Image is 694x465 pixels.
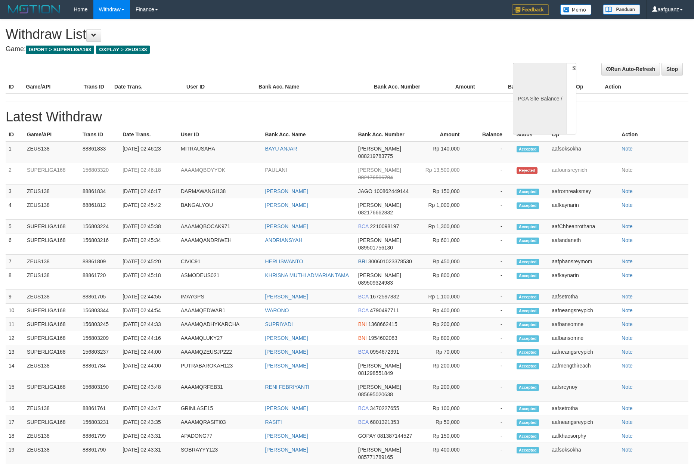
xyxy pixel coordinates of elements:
[81,80,111,94] th: Trans ID
[6,185,24,198] td: 3
[358,321,367,327] span: BNI
[358,174,393,180] span: 082176506784
[622,405,633,411] a: Note
[622,349,633,355] a: Note
[120,415,178,429] td: [DATE] 02:43:35
[80,163,120,185] td: 156803320
[24,331,80,345] td: SUPERLIGA168
[80,198,120,220] td: 88861812
[471,198,514,220] td: -
[417,255,471,269] td: Rp 450,000
[6,429,24,443] td: 18
[120,269,178,290] td: [DATE] 02:45:18
[370,307,399,313] span: 4790497711
[622,202,633,208] a: Note
[513,63,567,134] div: PGA Site Balance /
[80,304,120,317] td: 156803344
[80,255,120,269] td: 88861809
[178,142,262,163] td: MITRAUSAHA
[622,237,633,243] a: Note
[417,331,471,345] td: Rp 800,000
[80,359,120,380] td: 88861784
[471,331,514,345] td: -
[265,405,308,411] a: [PERSON_NAME]
[120,443,178,464] td: [DATE] 02:43:31
[358,146,401,152] span: [PERSON_NAME]
[549,359,619,380] td: aafmengthireach
[6,233,24,255] td: 6
[549,255,619,269] td: aafphansreymom
[24,142,80,163] td: ZEUS138
[549,331,619,345] td: aafbansomne
[417,128,471,142] th: Amount
[24,429,80,443] td: ZEUS138
[549,402,619,415] td: aafsetrotha
[417,233,471,255] td: Rp 601,000
[417,359,471,380] td: Rp 200,000
[96,46,150,54] span: OXPLAY > ZEUS138
[265,294,308,300] a: [PERSON_NAME]
[517,202,539,209] span: Accepted
[24,185,80,198] td: ZEUS138
[622,363,633,369] a: Note
[549,317,619,331] td: aafbansomne
[471,163,514,185] td: -
[417,443,471,464] td: Rp 400,000
[6,80,23,94] th: ID
[371,80,428,94] th: Bank Acc. Number
[471,359,514,380] td: -
[178,255,262,269] td: CIVIC91
[417,185,471,198] td: Rp 150,000
[517,406,539,412] span: Accepted
[6,415,24,429] td: 17
[120,185,178,198] td: [DATE] 02:46:17
[517,308,539,314] span: Accepted
[178,443,262,464] td: SOBRAYYY123
[517,294,539,300] span: Accepted
[517,189,539,195] span: Accepted
[80,269,120,290] td: 88861720
[377,433,412,439] span: 081387144527
[368,335,397,341] span: 1954602083
[358,419,369,425] span: BCA
[120,380,178,402] td: [DATE] 02:43:48
[358,454,393,460] span: 085771789165
[549,345,619,359] td: aafneangsreypich
[370,294,399,300] span: 1672597832
[358,335,367,341] span: BNI
[265,258,303,264] a: HERI ISWANTO
[471,220,514,233] td: -
[80,415,120,429] td: 156803231
[549,185,619,198] td: aafrornreaksmey
[358,447,401,453] span: [PERSON_NAME]
[80,185,120,198] td: 88861834
[6,198,24,220] td: 4
[24,380,80,402] td: SUPERLIGA168
[517,433,539,440] span: Accepted
[111,80,183,94] th: Date Trans.
[358,223,369,229] span: BCA
[517,273,539,279] span: Accepted
[178,304,262,317] td: AAAAMQEDWAR1
[417,345,471,359] td: Rp 70,000
[355,128,417,142] th: Bank Acc. Number
[471,304,514,317] td: -
[622,146,633,152] a: Note
[428,80,486,94] th: Amount
[80,220,120,233] td: 156803224
[560,4,592,15] img: Button%20Memo.svg
[6,359,24,380] td: 14
[6,345,24,359] td: 13
[417,142,471,163] td: Rp 140,000
[622,294,633,300] a: Note
[549,304,619,317] td: aafneangsreypich
[358,245,393,251] span: 089501756130
[24,198,80,220] td: ZEUS138
[80,443,120,464] td: 88861790
[120,255,178,269] td: [DATE] 02:45:20
[603,4,640,15] img: panduan.png
[178,220,262,233] td: AAAAMQBOCAK971
[80,402,120,415] td: 88861761
[80,345,120,359] td: 156803237
[549,429,619,443] td: aafkhaosorphy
